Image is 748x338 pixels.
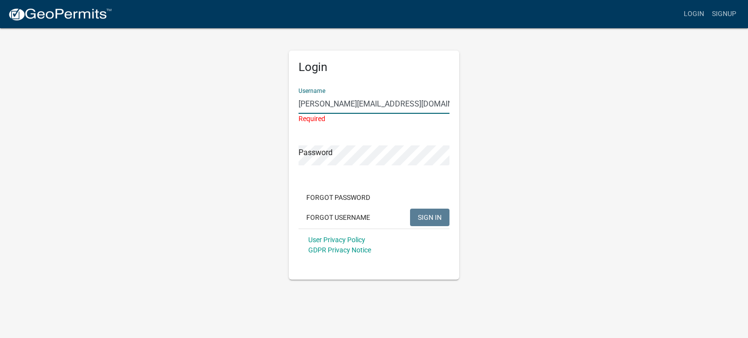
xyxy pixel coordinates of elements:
[299,114,449,124] div: Required
[708,5,740,23] a: Signup
[299,209,378,226] button: Forgot Username
[308,246,371,254] a: GDPR Privacy Notice
[418,213,442,221] span: SIGN IN
[299,189,378,206] button: Forgot Password
[308,236,365,244] a: User Privacy Policy
[680,5,708,23] a: Login
[410,209,449,226] button: SIGN IN
[299,60,449,74] h5: Login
